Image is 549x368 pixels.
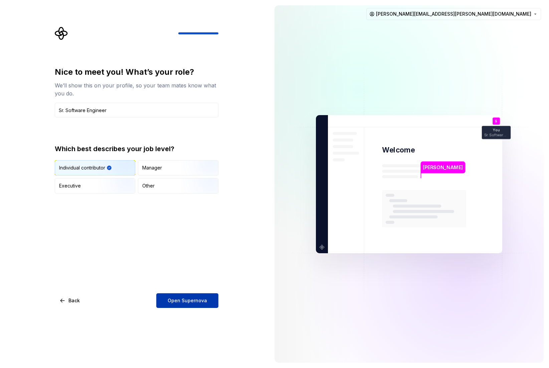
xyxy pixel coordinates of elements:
p: You [493,128,500,132]
button: Open Supernova [156,293,218,308]
input: Job title [55,103,218,117]
button: Back [55,293,85,308]
button: [PERSON_NAME][EMAIL_ADDRESS][PERSON_NAME][DOMAIN_NAME] [366,8,541,20]
span: Open Supernova [168,297,207,304]
p: [PERSON_NAME] [423,163,463,171]
p: S [495,119,497,123]
div: Which best describes your job level? [55,144,218,153]
div: Individual contributor [59,164,105,171]
svg: Supernova Logo [55,27,68,40]
div: Executive [59,182,81,189]
p: Welcome [382,145,415,155]
span: Back [68,297,80,304]
span: [PERSON_NAME][EMAIL_ADDRESS][PERSON_NAME][DOMAIN_NAME] [376,11,531,17]
div: We’ll show this on your profile, so your team mates know what you do. [55,81,218,97]
div: Nice to meet you! What’s your role? [55,67,218,77]
div: Manager [142,164,162,171]
p: Sr. Software Engineer [484,133,508,137]
div: Other [142,182,155,189]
